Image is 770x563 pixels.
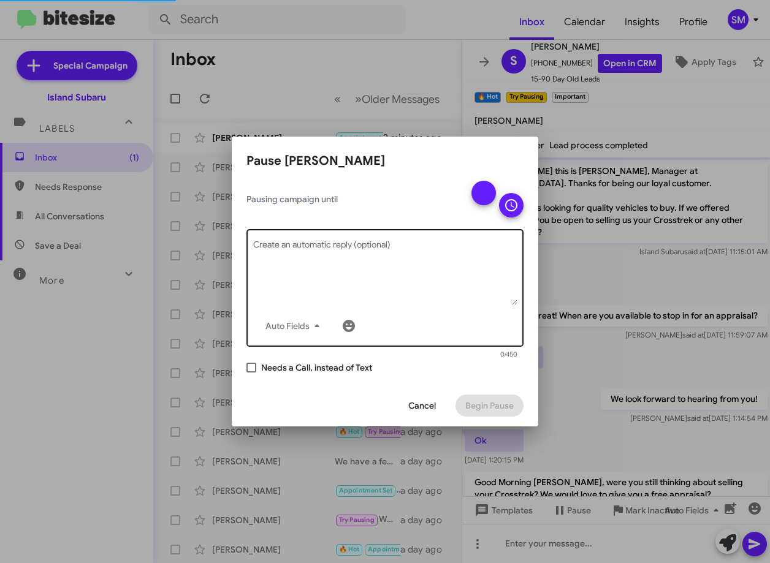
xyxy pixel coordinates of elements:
h2: Pause [PERSON_NAME] [246,151,524,171]
span: Begin Pause [465,395,514,417]
span: Needs a Call, instead of Text [261,360,372,375]
button: Begin Pause [456,395,524,417]
span: Auto Fields [265,315,324,337]
mat-hint: 0/450 [500,351,517,358]
span: Cancel [408,395,436,417]
span: Pausing campaign until [246,193,461,205]
button: Cancel [398,395,446,417]
button: Auto Fields [256,315,334,337]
